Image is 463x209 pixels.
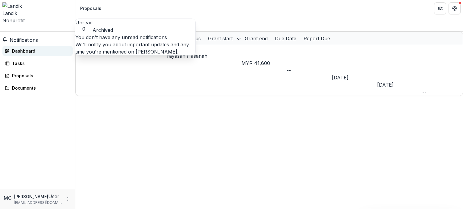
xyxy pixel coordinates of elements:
div: Due Date [271,35,300,42]
p: [PERSON_NAME] [14,193,48,200]
p: User [48,193,59,200]
div: [DATE] [377,81,422,88]
div: Dashboard [12,48,68,54]
div: Due Date [271,32,300,45]
button: Archived [93,26,113,34]
a: Proposals [2,71,73,81]
button: More [64,195,71,203]
button: Get Help [449,2,461,14]
div: Grant start [204,32,241,45]
div: Report Due [300,32,334,45]
div: Proposals [12,72,68,79]
div: Tasks [12,60,68,66]
div: Grant end [241,35,271,42]
p: [EMAIL_ADDRESS][DOMAIN_NAME] [14,200,62,205]
div: Grant start [204,35,236,42]
img: Landik [2,2,73,10]
p: We'll notify you about important updates and any time you're mentioned on [PERSON_NAME]. [75,41,195,55]
div: Landik [2,10,73,17]
div: Documents [12,85,68,91]
nav: breadcrumb [78,4,104,13]
span: Nonprofit [2,17,25,23]
p: Yayasan Hasanah [166,52,241,60]
svg: sorted descending [236,36,241,41]
a: Dashboard [2,46,73,56]
div: Report Due [300,35,334,42]
p: You don't have any unread notifications [75,34,195,41]
button: Unread [75,19,93,32]
button: Partners [434,2,446,14]
div: Mandy Chen [4,194,11,201]
div: Grant end [241,32,271,45]
span: Notifications [10,37,38,43]
div: -- [287,67,332,74]
div: [DATE] [332,74,377,81]
button: Notifications [2,36,38,44]
span: 0 [75,26,93,32]
div: Proposals [80,5,101,11]
div: MYR 41,600 [241,60,287,67]
a: Documents [2,83,73,93]
a: Tasks [2,58,73,68]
